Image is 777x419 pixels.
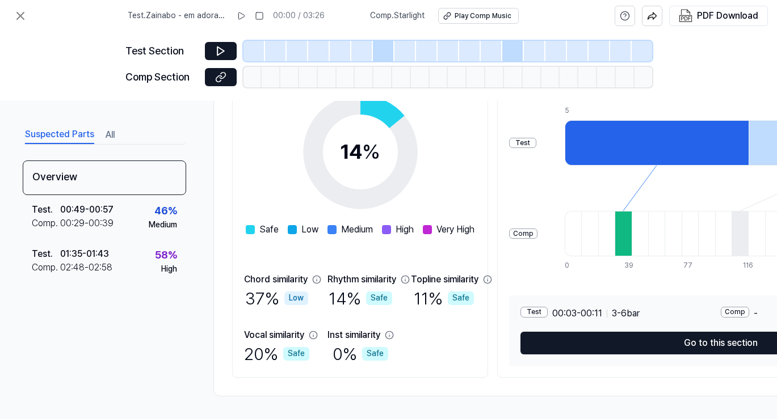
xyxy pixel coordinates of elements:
[259,223,279,236] span: Safe
[436,223,474,236] span: Very High
[155,247,177,264] div: 58 %
[284,291,308,305] div: Low
[411,273,478,286] div: Topline similarity
[743,261,759,270] div: 116
[60,247,109,261] div: 01:35 - 01:43
[620,10,630,22] svg: help
[327,273,396,286] div: Rhythm similarity
[362,139,380,164] span: %
[333,342,388,366] div: 0 %
[455,11,511,21] div: Play Comp Music
[552,307,602,320] span: 00:03 - 00:11
[565,106,749,116] div: 5
[149,219,177,231] div: Medium
[565,261,581,270] div: 0
[125,69,198,86] div: Comp Section
[283,347,309,361] div: Safe
[509,228,537,239] div: Comp
[414,286,474,310] div: 11 %
[32,261,60,274] div: Comp .
[23,160,186,195] div: Overview
[396,223,414,236] span: High
[448,291,474,305] div: Safe
[677,6,761,26] button: PDF Download
[32,217,60,230] div: Comp .
[329,286,392,310] div: 14 %
[154,203,177,219] div: 46 %
[25,126,94,144] button: Suspected Parts
[301,223,318,236] span: Low
[244,342,309,366] div: 20 %
[721,307,749,318] div: Comp
[366,291,392,305] div: Safe
[161,264,177,275] div: High
[125,43,198,60] div: Test Section
[106,126,115,144] button: All
[60,203,114,217] div: 00:49 - 00:57
[679,9,692,23] img: PDF Download
[683,261,700,270] div: 77
[370,10,425,22] span: Comp . Starlight
[438,8,519,24] button: Play Comp Music
[60,217,114,230] div: 00:29 - 00:39
[32,247,60,261] div: Test .
[245,286,308,310] div: 37 %
[520,307,548,318] div: Test
[647,11,657,21] img: share
[327,328,380,342] div: Inst similarity
[128,10,228,22] span: Test . Zainabo - em adoracao
[273,10,325,22] div: 00:00 / 03:26
[362,347,388,361] div: Safe
[244,328,304,342] div: Vocal similarity
[615,6,635,26] button: help
[509,138,536,149] div: Test
[244,273,308,286] div: Chord similarity
[624,261,641,270] div: 39
[341,223,373,236] span: Medium
[697,9,758,23] div: PDF Download
[60,261,112,274] div: 02:48 - 02:58
[612,307,640,320] span: 3 - 6 bar
[32,203,60,217] div: Test .
[340,137,380,167] div: 14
